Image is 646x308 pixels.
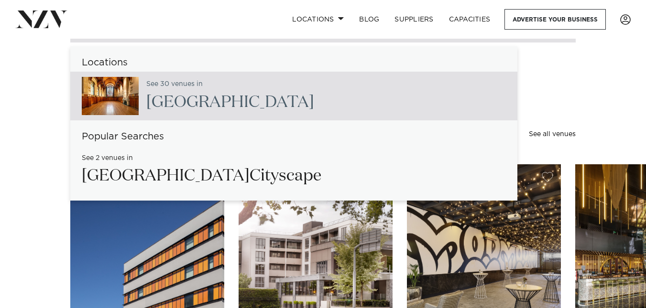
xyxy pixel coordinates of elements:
img: nzv-logo.png [15,11,67,28]
a: Advertise your business [504,9,606,30]
a: See all venues [529,131,576,138]
small: See 2 venues in [82,155,133,162]
h6: Locations [70,58,517,68]
a: Locations [285,9,351,30]
h6: Popular Searches [70,132,517,142]
a: SUPPLIERS [387,9,441,30]
small: See 30 venues in [146,81,203,88]
h2: Cityscape [82,165,321,187]
a: Capacities [441,9,498,30]
span: [GEOGRAPHIC_DATA] [82,168,250,184]
img: n7Ld7ZY94jdK5bNhP0TXmQJGrsxOiZZYcCvi9Ijs.jpg [82,77,139,115]
span: [GEOGRAPHIC_DATA] [146,94,314,110]
a: BLOG [351,9,387,30]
